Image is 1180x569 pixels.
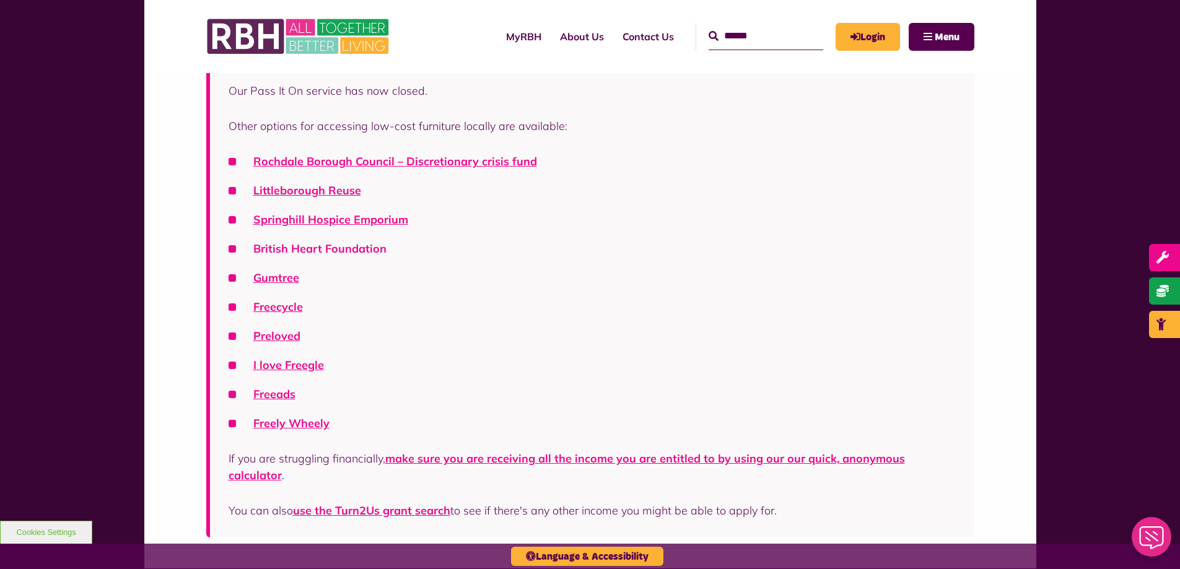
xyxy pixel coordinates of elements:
img: RBH [206,12,392,61]
p: If you are struggling financially, . [229,450,956,484]
a: Freeads [253,387,295,401]
a: make sure you are receiving all the income you are entitled to by using our our quick, anonymous ... [229,451,905,482]
a: About Us [551,20,613,53]
p: Other options for accessing low-cost furniture locally are available: [229,118,956,134]
a: Gumtree [253,271,299,285]
button: Navigation [909,23,974,51]
a: Littleborough Reuse [253,183,361,198]
p: Our Pass It On service has now closed. [229,82,956,99]
button: Language & Accessibility [511,547,663,566]
span: Menu [935,32,959,42]
a: I love Freegle [253,358,324,372]
a: use the Turn2Us grant search - open in a new tab [293,503,450,518]
a: Contact Us [613,20,683,53]
a: Springhill Hospice Emporium [253,212,408,227]
a: Preloved [253,329,300,343]
a: Freely Wheely [253,416,330,430]
a: Freecycle [253,300,303,314]
a: Rochdale Borough Council – Discretionary crisis fund [253,154,537,168]
a: MyRBH [497,20,551,53]
p: You can also to see if there's any other income you might be able to apply for. [229,502,956,519]
input: Search [709,23,823,50]
a: British Heart Foundation [253,241,387,256]
a: MyRBH [836,23,900,51]
iframe: Netcall Web Assistant for live chat [1124,513,1180,569]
